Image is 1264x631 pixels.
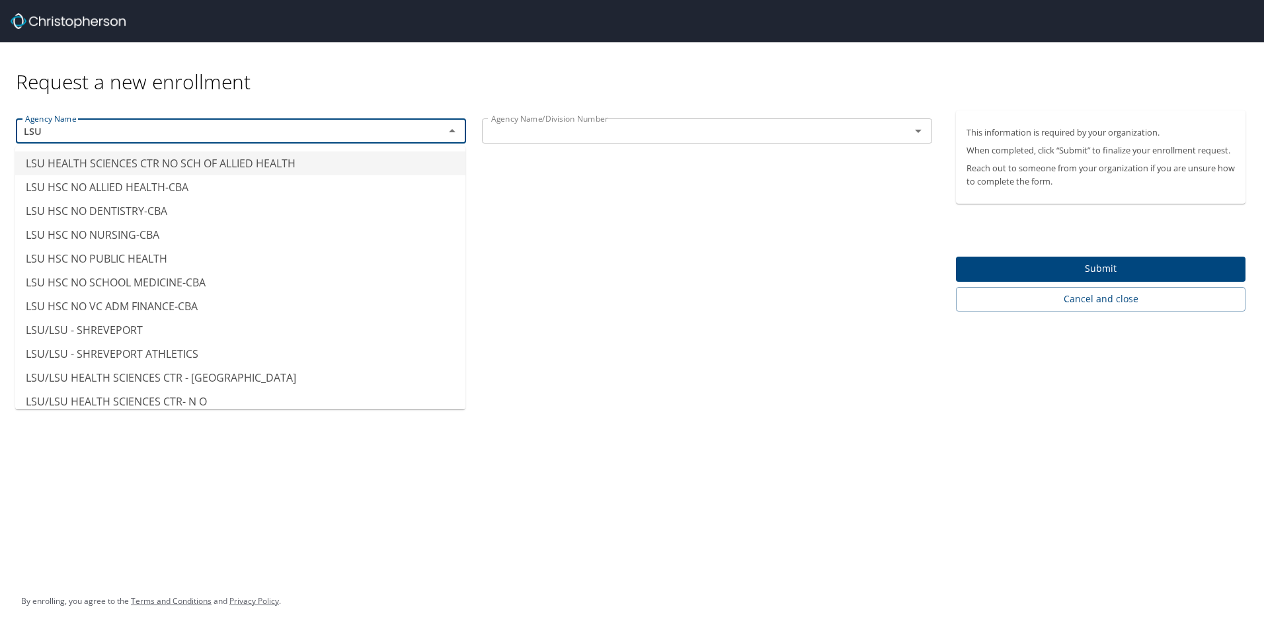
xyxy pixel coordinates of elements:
[967,261,1235,277] span: Submit
[15,271,465,294] li: LSU HSC NO SCHOOL MEDICINE-CBA
[909,122,928,140] button: Open
[15,342,465,366] li: LSU/LSU - SHREVEPORT ATHLETICS
[967,162,1235,187] p: Reach out to someone from your organization if you are unsure how to complete the form.
[15,247,465,271] li: LSU HSC NO PUBLIC HEALTH
[15,223,465,247] li: LSU HSC NO NURSING-CBA
[15,199,465,223] li: LSU HSC NO DENTISTRY-CBA
[15,175,465,199] li: LSU HSC NO ALLIED HEALTH-CBA
[967,291,1235,308] span: Cancel and close
[956,257,1245,282] button: Submit
[15,366,465,390] li: LSU/LSU HEALTH SCIENCES CTR - [GEOGRAPHIC_DATA]
[21,585,281,618] div: By enrolling, you agree to the and .
[15,318,465,342] li: LSU/LSU - SHREVEPORT
[131,595,212,607] a: Terms and Conditions
[15,390,465,413] li: LSU/LSU HEALTH SCIENCES CTR- N O
[443,122,461,140] button: Close
[11,13,126,29] img: cbt logo
[16,42,1256,95] div: Request a new enrollment
[229,595,279,607] a: Privacy Policy
[967,144,1235,157] p: When completed, click “Submit” to finalize your enrollment request.
[15,151,465,175] li: LSU HEALTH SCIENCES CTR NO SCH OF ALLIED HEALTH
[967,126,1235,139] p: This information is required by your organization.
[15,294,465,318] li: LSU HSC NO VC ADM FINANCE-CBA
[956,287,1245,312] button: Cancel and close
